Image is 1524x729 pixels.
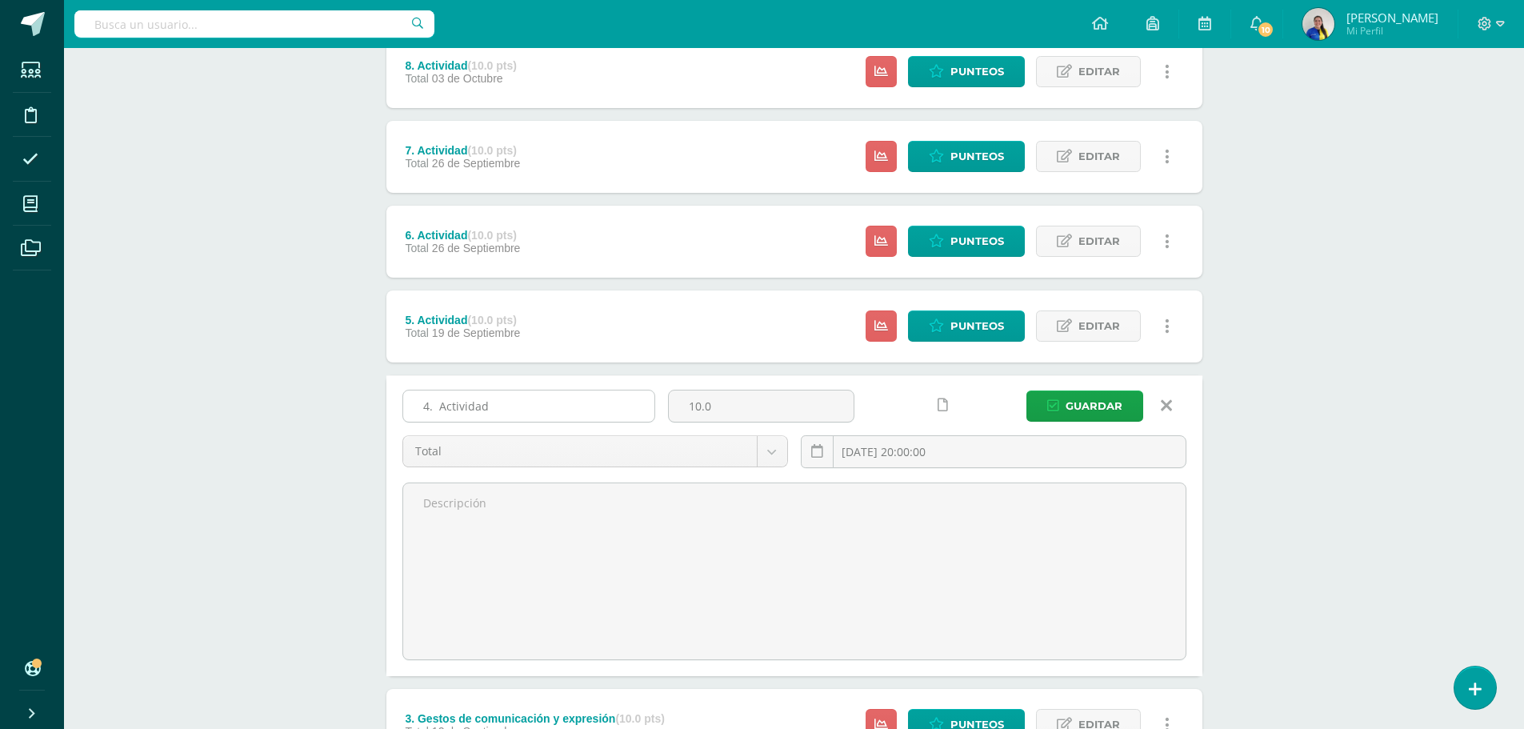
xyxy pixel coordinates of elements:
[669,391,854,422] input: Puntos máximos
[432,157,521,170] span: 26 de Septiembre
[1078,311,1120,341] span: Editar
[405,314,520,326] div: 5. Actividad
[950,142,1004,171] span: Punteos
[1346,24,1438,38] span: Mi Perfil
[405,144,520,157] div: 7. Actividad
[467,229,516,242] strong: (10.0 pts)
[467,314,516,326] strong: (10.0 pts)
[405,229,520,242] div: 6. Actividad
[432,242,521,254] span: 26 de Septiembre
[1078,57,1120,86] span: Editar
[432,326,521,339] span: 19 de Septiembre
[908,56,1025,87] a: Punteos
[1078,226,1120,256] span: Editar
[415,436,745,467] span: Total
[1257,21,1274,38] span: 10
[1026,391,1143,422] button: Guardar
[405,59,517,72] div: 8. Actividad
[405,712,664,725] div: 3. Gestos de comunicación y expresión
[403,436,787,467] a: Total
[74,10,434,38] input: Busca un usuario...
[432,72,503,85] span: 03 de Octubre
[908,226,1025,257] a: Punteos
[405,157,429,170] span: Total
[615,712,664,725] strong: (10.0 pts)
[1346,10,1438,26] span: [PERSON_NAME]
[950,311,1004,341] span: Punteos
[1078,142,1120,171] span: Editar
[908,141,1025,172] a: Punteos
[950,57,1004,86] span: Punteos
[405,326,429,339] span: Total
[1302,8,1334,40] img: 880cc2d5016cf71f2460439c001afa01.png
[405,242,429,254] span: Total
[405,72,429,85] span: Total
[403,391,654,422] input: Título
[1066,391,1122,421] span: Guardar
[950,226,1004,256] span: Punteos
[467,59,516,72] strong: (10.0 pts)
[908,310,1025,342] a: Punteos
[802,436,1186,467] input: Fecha de entrega
[467,144,516,157] strong: (10.0 pts)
